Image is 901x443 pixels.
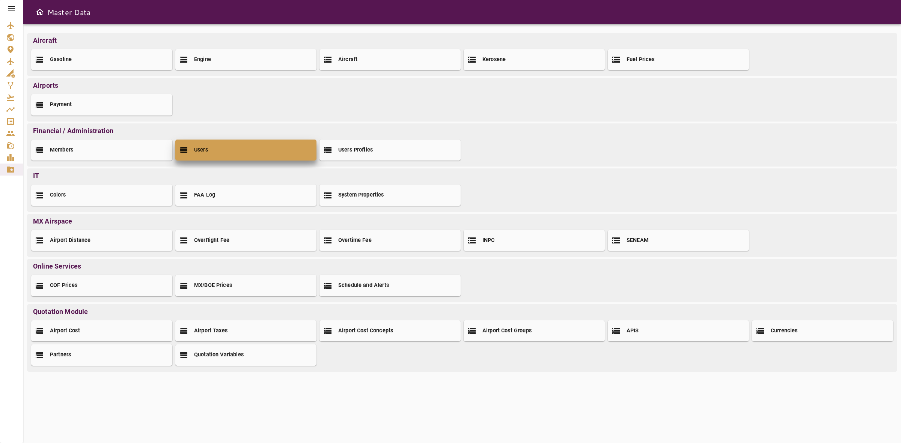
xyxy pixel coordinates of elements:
[338,327,393,335] h2: Airport Cost Concepts
[47,6,91,18] h6: Master Data
[338,191,384,199] h2: System Properties
[50,327,80,335] h2: Airport Cost
[29,126,895,136] p: Financial / Administration
[29,80,895,90] p: Airports
[194,351,244,359] h2: Quotation Variables
[627,237,649,245] h2: SENEAM
[29,306,895,317] p: Quotation Module
[50,351,71,359] h2: Partners
[338,282,389,290] h2: Schedule and Alerts
[50,56,72,64] h2: Gasoline
[194,146,208,154] h2: Users
[50,146,73,154] h2: Members
[482,56,506,64] h2: Kerosene
[29,35,895,45] p: Aircraft
[29,261,895,271] p: Online Services
[194,282,232,290] h2: MX/BOE Prices
[50,101,72,109] h2: Payment
[50,191,66,199] h2: Colors
[29,216,895,226] p: MX Airspace
[771,327,798,335] h2: Currencies
[50,282,78,290] h2: COF Prices
[338,237,372,245] h2: Overtime Fee
[482,237,495,245] h2: INPC
[627,327,639,335] h2: APIS
[482,327,532,335] h2: Airport Cost Groups
[627,56,655,64] h2: Fuel Prices
[50,237,90,245] h2: Airport Distance
[338,56,357,64] h2: Aircraft
[194,56,211,64] h2: Engine
[338,146,373,154] h2: Users Profiles
[194,327,228,335] h2: Airport Taxes
[194,191,215,199] h2: FAA Log
[194,237,229,245] h2: Overflight Fee
[29,171,895,181] p: IT
[32,5,47,20] button: Open drawer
